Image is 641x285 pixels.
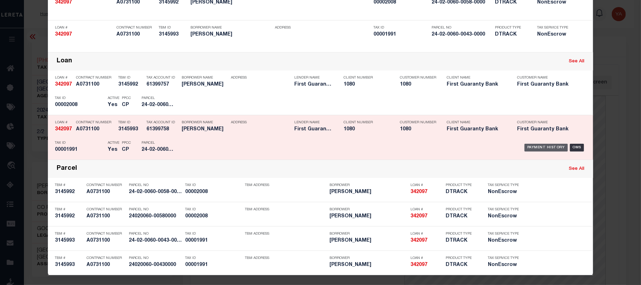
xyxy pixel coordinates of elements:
[55,82,72,87] strong: 342097
[129,256,182,260] p: Parcel No
[190,26,271,30] p: Borrower Name
[488,262,520,268] h5: NonEscrow
[55,262,83,268] h5: 3145993
[400,76,436,80] p: Customer Number
[537,32,572,38] h5: NonEscrow
[446,189,477,195] h5: DTRACK
[87,213,125,219] h5: A0731100
[76,82,115,88] h5: A0731100
[410,238,442,244] h5: 342097
[488,189,520,195] h5: NonEscrow
[329,262,407,268] h5: STEVEN DODD
[117,32,155,38] h5: A0731100
[294,120,333,125] p: Lender Name
[129,183,182,187] p: Parcel No
[537,26,572,30] p: Tax Service Type
[410,190,427,194] strong: 342097
[329,189,407,195] h5: STEVEN DODD
[517,82,577,88] h5: First Guaranty Bank
[446,183,477,187] p: Product Type
[185,213,241,219] h5: 00002008
[118,120,143,125] p: TBM ID
[55,32,113,38] h5: 342097
[108,147,118,153] h5: Yes
[87,256,125,260] p: Contract Number
[55,32,72,37] strong: 342097
[275,26,370,30] p: Address
[129,232,182,236] p: Parcel No
[55,238,83,244] h5: 3145993
[55,189,83,195] h5: 3145992
[55,207,83,212] p: TBM #
[55,147,104,153] h5: 00001991
[488,238,520,244] h5: NonEscrow
[245,256,326,260] p: TBM Address
[488,213,520,219] h5: NonEscrow
[373,26,428,30] p: Tax ID
[55,26,113,30] p: Loan #
[122,141,131,145] p: PPCC
[108,102,118,108] h5: Yes
[55,102,104,108] h5: 00002008
[185,207,241,212] p: Tax ID
[129,262,182,268] h5: 24020060-00430000
[76,126,115,132] h5: A0731100
[182,82,227,88] h5: STEVEN DODD
[118,126,143,132] h5: 3145993
[185,189,241,195] h5: 00002008
[329,232,407,236] p: Borrower
[190,32,271,38] h5: STEVEN DODD
[87,238,125,244] h5: A0731100
[57,165,77,173] div: Parcel
[294,76,333,80] p: Lender Name
[410,183,442,187] p: Loan #
[329,207,407,212] p: Borrower
[410,262,442,268] h5: 342097
[432,26,491,30] p: Parcel No
[294,126,333,132] h5: First Guaranty Bank
[142,141,173,145] p: Parcel
[569,167,584,171] a: See All
[87,189,125,195] h5: A0731100
[245,207,326,212] p: TBM Address
[159,32,187,38] h5: 3145993
[447,126,507,132] h5: First Guaranty Bank
[447,120,507,125] p: Client Name
[55,213,83,219] h5: 3145992
[410,238,427,243] strong: 342097
[410,232,442,236] p: Loan #
[432,32,491,38] h5: 24-02-0060-0043-0000
[118,76,143,80] p: TBM ID
[142,102,173,108] h5: 24-02-0060-0058-0000
[146,76,178,80] p: Tax Account ID
[447,76,507,80] p: Client Name
[76,76,115,80] p: Contract Number
[117,26,155,30] p: Contract Number
[182,120,227,125] p: Borrower Name
[446,256,477,260] p: Product Type
[344,126,389,132] h5: 1080
[488,183,520,187] p: Tax Service Type
[400,82,435,88] h5: 1080
[344,76,389,80] p: Client Number
[488,232,520,236] p: Tax Service Type
[185,232,241,236] p: Tax ID
[146,126,178,132] h5: 61399758
[55,126,73,132] h5: 342097
[410,256,442,260] p: Loan #
[570,144,584,151] div: OMS
[185,238,241,244] h5: 00001991
[410,262,427,267] strong: 342097
[488,207,520,212] p: Tax Service Type
[129,213,182,219] h5: 24020060-00580000
[185,183,241,187] p: Tax ID
[129,207,182,212] p: Parcel No
[446,207,477,212] p: Product Type
[329,213,407,219] h5: STEVEN DODD
[185,256,241,260] p: Tax ID
[122,102,131,108] h5: CP
[182,76,227,80] p: Borrower Name
[517,120,577,125] p: Customer Name
[231,76,291,80] p: Address
[146,120,178,125] p: Tax Account ID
